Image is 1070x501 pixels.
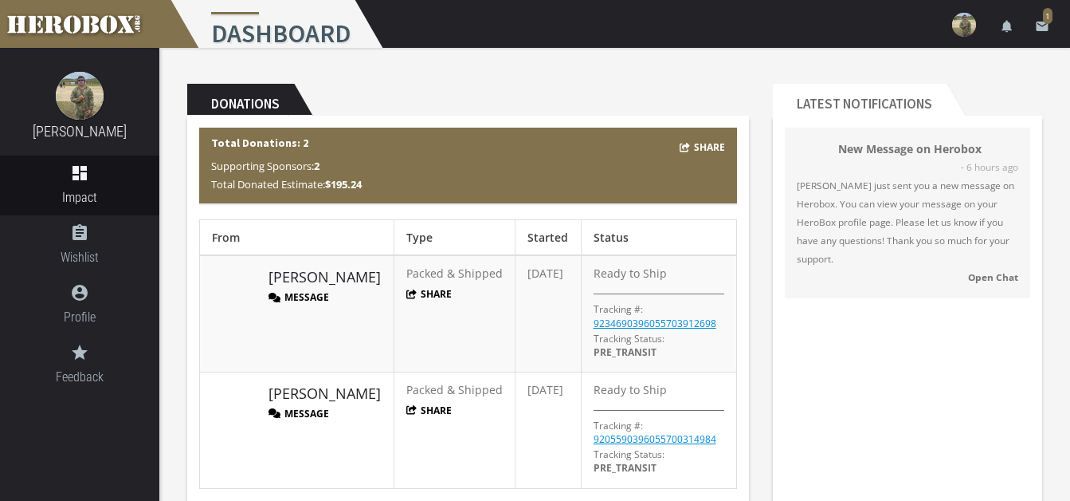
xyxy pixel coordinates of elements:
img: image [212,266,252,306]
button: Message [268,290,329,304]
i: dashboard [70,164,89,183]
a: 9205590396055700314984 [594,432,716,446]
span: Tracking Status: [594,448,664,461]
span: 1 [1043,8,1052,24]
strong: New Message on Herobox [838,141,982,156]
b: $195.24 [325,177,362,191]
img: image [212,382,252,422]
span: Ready to Ship [594,266,667,281]
button: Share [406,287,453,301]
a: [PERSON_NAME] [268,384,381,404]
a: Open Chat [797,268,1018,286]
p: Tracking #: [594,419,643,432]
td: [DATE] [515,372,581,488]
button: Share [680,138,726,156]
a: [PERSON_NAME] [33,123,127,140]
span: Supporting Sponsors: [211,159,319,173]
div: Total Donations: 2 [199,128,737,203]
h2: Donations [187,84,294,116]
b: 2 [314,159,319,173]
span: Packed & Shipped [406,382,503,397]
b: Total Donations: 2 [211,136,308,150]
strong: Open Chat [968,270,1018,283]
button: Message [268,407,329,420]
p: Tracking #: [594,302,643,316]
span: Ready to Ship [594,382,667,397]
span: Tracking Status: [594,332,664,345]
span: PRE_TRANSIT [594,345,657,359]
button: Share [406,404,453,417]
th: Started [515,220,581,256]
a: [PERSON_NAME] [268,267,381,288]
span: Packed & Shipped [406,266,503,281]
i: notifications [1000,19,1014,34]
span: PRE_TRANSIT [594,461,657,475]
span: Total Donated Estimate: [211,177,362,191]
i: email [1035,19,1049,34]
span: [PERSON_NAME] just sent you a new message on Herobox. You can view your message on your HeroBox p... [797,176,1018,268]
td: [DATE] [515,255,581,372]
a: 9234690396055703912698 [594,317,716,330]
img: image [56,72,104,120]
th: Status [581,220,737,256]
th: Type [394,220,515,256]
img: 34121-202507241251540400.png [797,142,829,174]
img: user-image [952,13,976,37]
span: - 6 hours ago [961,158,1018,176]
th: From [200,220,394,256]
h2: Latest Notifications [773,84,947,116]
